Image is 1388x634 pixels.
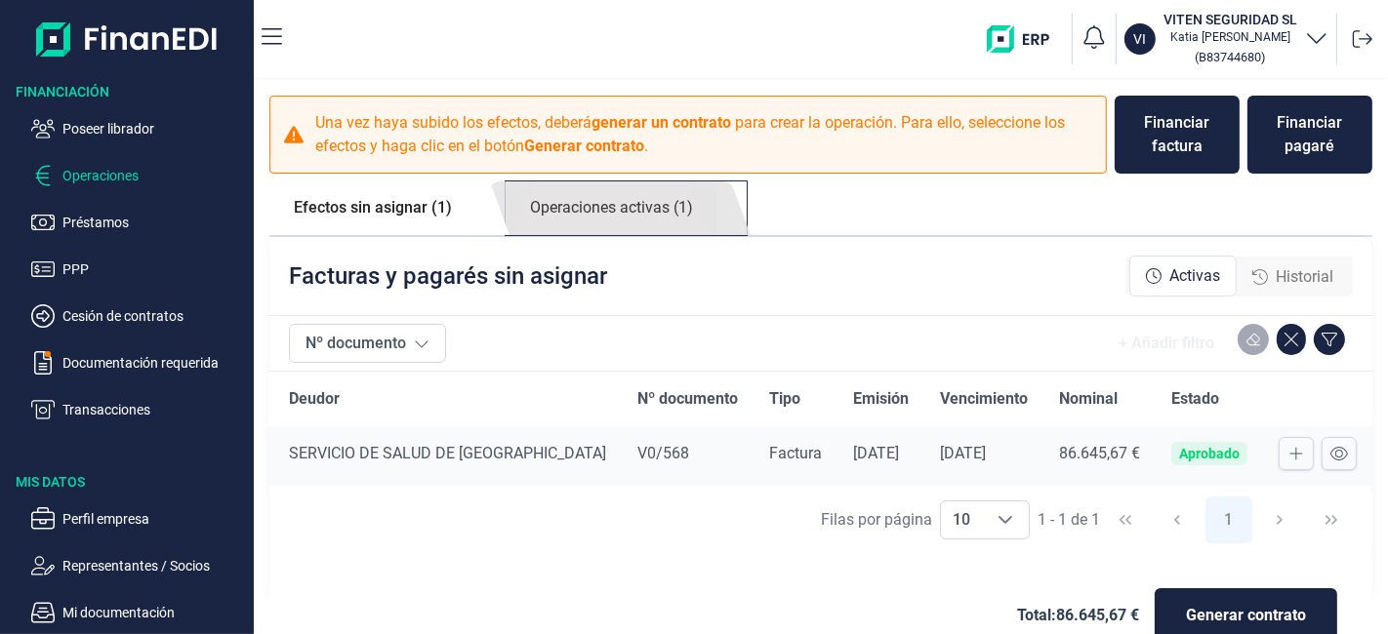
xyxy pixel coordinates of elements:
[1179,446,1240,461] div: Aprobado
[1129,256,1237,297] div: Activas
[62,601,246,624] p: Mi documentación
[524,137,644,155] b: Generar contrato
[31,304,246,328] button: Cesión de contratos
[289,387,340,411] span: Deudor
[1256,496,1303,543] button: Next Page
[31,554,246,577] button: Representantes / Socios
[31,601,246,624] button: Mi documentación
[31,117,246,140] button: Poseer librador
[592,113,731,132] b: generar un contrato
[1205,496,1252,543] button: Page 1
[289,444,606,462] span: SERVICIO DE SALUD DE [GEOGRAPHIC_DATA]
[1038,512,1100,528] span: 1 - 1 de 1
[853,444,909,463] div: [DATE]
[62,164,246,187] p: Operaciones
[940,444,1028,463] div: [DATE]
[1196,50,1266,64] small: Copiar cif
[1237,258,1349,297] div: Historial
[31,351,246,375] button: Documentación requerida
[31,258,246,281] button: PPP
[1276,265,1333,289] span: Historial
[1134,29,1147,49] p: VI
[1163,29,1297,45] p: Katia [PERSON_NAME]
[1017,604,1139,627] span: Total: 86.645,67 €
[62,398,246,421] p: Transacciones
[1115,96,1240,174] button: Financiar factura
[31,164,246,187] button: Operaciones
[637,444,689,462] span: V0/568
[269,181,476,234] a: Efectos sin asignar (1)
[289,324,446,363] button: Nº documento
[62,554,246,577] p: Representantes / Socios
[62,507,246,531] p: Perfil empresa
[1169,264,1220,288] span: Activas
[62,304,246,328] p: Cesión de contratos
[769,387,800,411] span: Tipo
[1130,111,1224,158] div: Financiar factura
[315,111,1094,158] p: Una vez haya subido los efectos, deberá para crear la operación. Para ello, seleccione los efecto...
[289,260,607,292] p: Facturas y pagarés sin asignar
[1154,496,1201,543] button: Previous Page
[1263,111,1357,158] div: Financiar pagaré
[821,508,932,532] div: Filas por página
[506,181,717,235] a: Operaciones activas (1)
[62,211,246,234] p: Préstamos
[637,387,738,411] span: Nº documento
[940,387,1028,411] span: Vencimiento
[982,501,1029,538] div: Choose
[769,444,822,462] span: Factura
[1247,96,1372,174] button: Financiar pagaré
[987,25,1064,53] img: erp
[853,387,909,411] span: Emisión
[62,117,246,140] p: Poseer librador
[1059,387,1118,411] span: Nominal
[1059,444,1140,463] div: 86.645,67 €
[31,507,246,531] button: Perfil empresa
[1171,387,1219,411] span: Estado
[1124,10,1328,68] button: VIVITEN SEGURIDAD SLKatia [PERSON_NAME](B83744680)
[36,16,219,62] img: Logo de aplicación
[62,351,246,375] p: Documentación requerida
[1102,496,1149,543] button: First Page
[31,211,246,234] button: Préstamos
[941,501,982,538] span: 10
[62,258,246,281] p: PPP
[31,398,246,421] button: Transacciones
[1186,604,1306,627] span: Generar contrato
[1163,10,1297,29] h3: VITEN SEGURIDAD SL
[1308,496,1355,543] button: Last Page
